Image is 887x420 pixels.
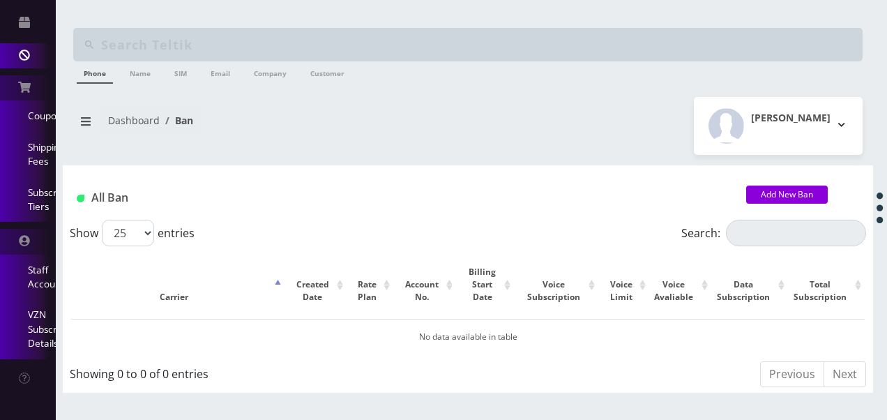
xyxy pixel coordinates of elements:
[70,220,195,246] label: Show entries
[108,114,160,127] a: Dashboard
[600,252,649,317] th: Voice Limit: activate to sort column ascending
[247,61,294,82] a: Company
[789,252,865,317] th: Total Subscription: activate to sort column ascending
[457,252,515,317] th: Billing Start Date: activate to sort column ascending
[824,361,866,387] a: Next
[123,61,158,82] a: Name
[681,220,866,246] label: Search:
[102,220,154,246] select: Showentries
[71,319,865,354] td: No data available in table
[77,191,725,204] h1: All Ban
[760,361,824,387] a: Previous
[515,252,598,317] th: Voice Subscription: activate to sort column ascending
[303,61,351,82] a: Customer
[73,106,457,146] nav: breadcrumb
[101,31,859,58] input: Search Teltik
[348,252,393,317] th: Rate Plan: activate to sort column ascending
[713,252,788,317] th: Data Subscription: activate to sort column ascending
[751,112,831,124] h2: [PERSON_NAME]
[70,360,457,382] div: Showing 0 to 0 of 0 entries
[71,252,285,317] th: Carrier: activate to sort column descending
[694,97,863,155] button: [PERSON_NAME]
[204,61,237,82] a: Email
[77,61,113,84] a: Phone
[395,252,456,317] th: Account No.: activate to sort column ascending
[160,113,193,128] li: Ban
[746,186,828,204] a: Add New Ban
[726,220,866,246] input: Search:
[651,252,711,317] th: Voice Avaliable: activate to sort column ascending
[167,61,194,82] a: SIM
[286,252,347,317] th: Created Date: activate to sort column ascending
